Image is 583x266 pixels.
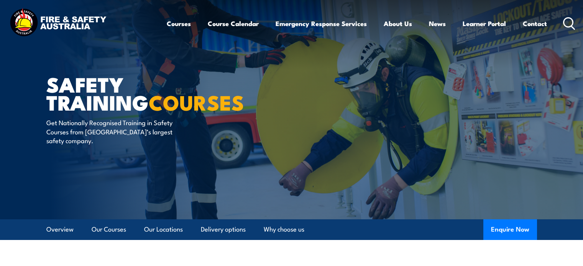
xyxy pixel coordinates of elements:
a: About Us [384,13,412,34]
a: News [429,13,446,34]
a: Our Courses [92,219,126,240]
strong: COURSES [149,86,244,117]
a: Emergency Response Services [276,13,367,34]
a: Overview [46,219,74,240]
a: Why choose us [264,219,304,240]
a: Courses [167,13,191,34]
a: Contact [523,13,547,34]
button: Enquire Now [483,219,537,240]
a: Delivery options [201,219,246,240]
p: Get Nationally Recognised Training in Safety Courses from [GEOGRAPHIC_DATA]’s largest safety comp... [46,118,186,145]
a: Course Calendar [208,13,259,34]
a: Learner Portal [463,13,506,34]
h1: Safety Training [46,75,236,111]
a: Our Locations [144,219,183,240]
